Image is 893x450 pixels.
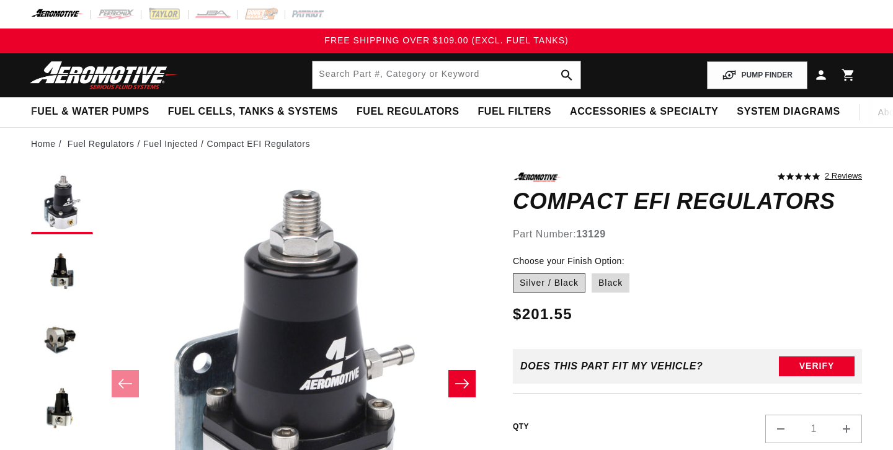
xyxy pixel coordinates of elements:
summary: Fuel Regulators [347,97,468,126]
span: System Diagrams [737,105,840,118]
button: Slide left [112,370,139,397]
label: Silver / Black [513,273,585,293]
button: Load image 3 in gallery view [31,309,93,371]
button: Load image 2 in gallery view [31,240,93,302]
summary: Fuel Filters [468,97,561,126]
a: 2 reviews [825,172,862,181]
label: QTY [513,421,529,432]
span: Fuel & Water Pumps [31,105,149,118]
div: Part Number: [513,226,862,242]
summary: System Diagrams [727,97,849,126]
legend: Choose your Finish Option: [513,255,626,268]
summary: Fuel Cells, Tanks & Systems [159,97,347,126]
span: FREE SHIPPING OVER $109.00 (EXCL. FUEL TANKS) [324,35,568,45]
button: search button [553,61,580,89]
input: Search by Part Number, Category or Keyword [313,61,580,89]
h1: Compact EFI Regulators [513,192,862,211]
li: Compact EFI Regulators [207,137,310,151]
button: PUMP FINDER [707,61,807,89]
span: Fuel Filters [478,105,551,118]
li: Fuel Injected [143,137,207,151]
span: Fuel Regulators [357,105,459,118]
span: Fuel Cells, Tanks & Systems [168,105,338,118]
button: Load image 1 in gallery view [31,172,93,234]
nav: breadcrumbs [31,137,862,151]
li: Fuel Regulators [68,137,143,151]
strong: 13129 [576,229,606,239]
a: Home [31,137,56,151]
summary: Accessories & Specialty [561,97,727,126]
label: Black [592,273,629,293]
span: Accessories & Specialty [570,105,718,118]
summary: Fuel & Water Pumps [22,97,159,126]
button: Load image 4 in gallery view [31,377,93,439]
span: $201.55 [513,303,572,325]
button: Slide right [448,370,476,397]
img: Aeromotive [27,61,182,90]
button: Verify [779,356,855,376]
div: Does This part fit My vehicle? [520,361,703,372]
